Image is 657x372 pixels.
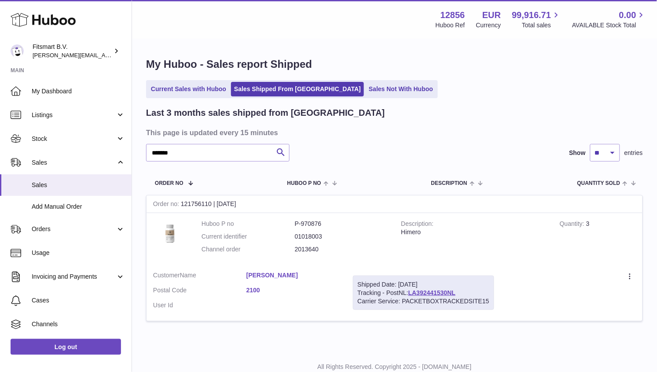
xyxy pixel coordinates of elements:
[295,232,388,241] dd: 01018003
[287,180,321,186] span: Huboo P no
[32,111,116,119] span: Listings
[476,21,501,29] div: Currency
[155,180,184,186] span: Order No
[619,9,636,21] span: 0.00
[482,9,501,21] strong: EUR
[572,9,646,29] a: 0.00 AVAILABLE Stock Total
[32,249,125,257] span: Usage
[32,320,125,328] span: Channels
[560,220,586,229] strong: Quantity
[11,339,121,355] a: Log out
[11,44,24,58] img: jonathan@leaderoo.com
[153,220,188,246] img: 128561711358723.png
[202,245,295,254] dt: Channel order
[202,232,295,241] dt: Current identifier
[32,296,125,305] span: Cases
[147,195,642,213] div: 121756110 | [DATE]
[246,271,340,280] a: [PERSON_NAME]
[139,363,650,371] p: All Rights Reserved. Copyright 2025 - [DOMAIN_NAME]
[553,213,642,265] td: 3
[572,21,646,29] span: AVAILABLE Stock Total
[440,9,465,21] strong: 12856
[153,200,181,210] strong: Order no
[32,203,125,211] span: Add Manual Order
[32,181,125,189] span: Sales
[32,225,116,233] span: Orders
[624,149,643,157] span: entries
[246,286,340,295] a: 2100
[366,82,436,96] a: Sales Not With Huboo
[32,87,125,96] span: My Dashboard
[33,52,176,59] span: [PERSON_NAME][EMAIL_ADDRESS][DOMAIN_NAME]
[32,135,116,143] span: Stock
[32,273,116,281] span: Invoicing and Payments
[577,180,620,186] span: Quantity Sold
[431,180,467,186] span: Description
[153,301,246,309] dt: User Id
[153,286,246,297] dt: Postal Code
[512,9,561,29] a: 99,916.71 Total sales
[153,271,246,282] dt: Name
[436,21,465,29] div: Huboo Ref
[146,128,641,137] h3: This page is updated every 15 minutes
[358,297,489,306] div: Carrier Service: PACKETBOXTRACKEDSITE15
[408,289,455,296] a: LA392441530NL
[153,272,180,279] span: Customer
[353,276,494,310] div: Tracking - PostNL:
[32,158,116,167] span: Sales
[231,82,364,96] a: Sales Shipped From [GEOGRAPHIC_DATA]
[512,9,551,21] span: 99,916.71
[295,245,388,254] dd: 2013640
[202,220,295,228] dt: Huboo P no
[358,280,489,289] div: Shipped Date: [DATE]
[146,57,643,71] h1: My Huboo - Sales report Shipped
[295,220,388,228] dd: P-970876
[33,43,112,59] div: Fitsmart B.V.
[146,107,385,119] h2: Last 3 months sales shipped from [GEOGRAPHIC_DATA]
[148,82,229,96] a: Current Sales with Huboo
[569,149,586,157] label: Show
[522,21,561,29] span: Total sales
[401,220,434,229] strong: Description
[401,228,547,236] div: Himero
